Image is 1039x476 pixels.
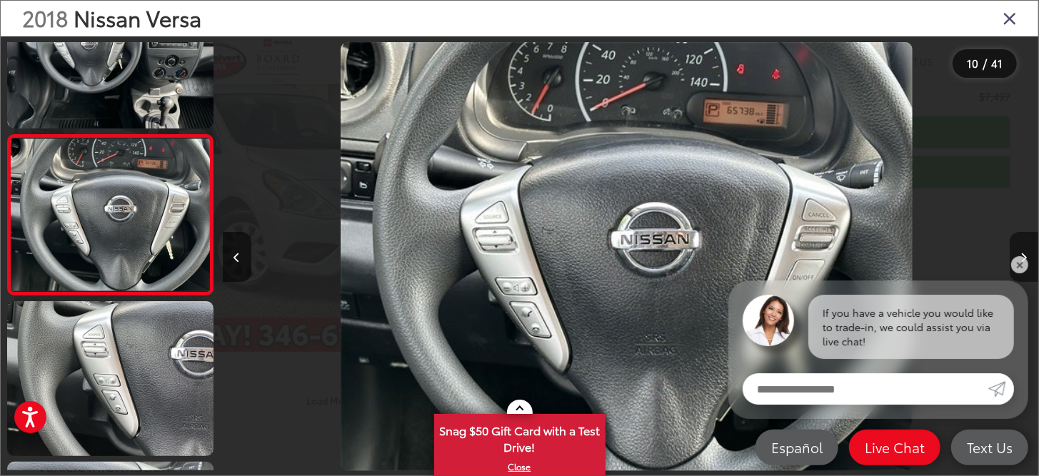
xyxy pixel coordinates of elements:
button: Next image [1010,232,1038,282]
span: Español [764,438,830,456]
img: 2018 Nissan Versa 1.6 S Plus [9,139,211,291]
a: Submit [988,373,1014,405]
span: Live Chat [858,438,932,456]
div: 2018 Nissan Versa 1.6 S Plus 9 [219,42,1034,470]
img: Agent profile photo [743,295,794,346]
img: 2018 Nissan Versa 1.6 S Plus [5,300,215,457]
button: Previous image [223,232,251,282]
div: If you have a vehicle you would like to trade-in, we could assist you via live chat! [808,295,1014,359]
span: / [981,59,988,69]
span: Text Us [960,438,1020,456]
span: 2018 [22,2,68,33]
span: Nissan Versa [74,2,201,33]
span: Snag $50 Gift Card with a Test Drive! [436,415,604,459]
i: Close gallery [1003,9,1017,27]
img: 2018 Nissan Versa 1.6 S Plus [341,42,912,470]
input: Enter your message [743,373,988,405]
span: 41 [991,55,1003,71]
a: Live Chat [849,430,940,465]
a: Text Us [951,430,1028,465]
a: Español [756,430,838,465]
span: 10 [967,55,978,71]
